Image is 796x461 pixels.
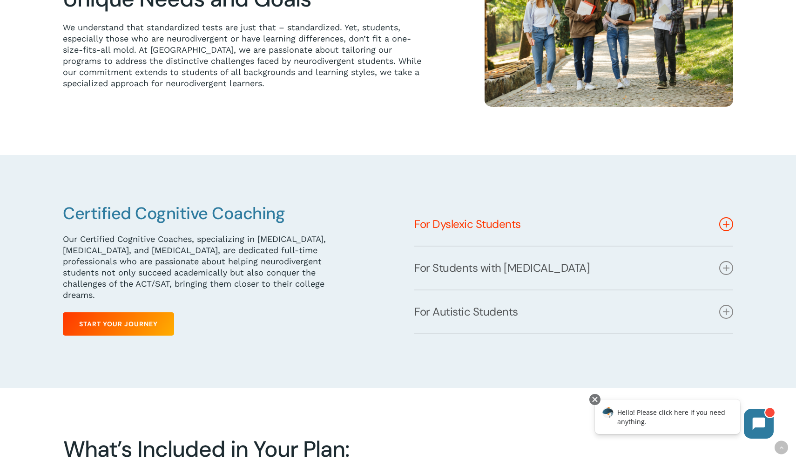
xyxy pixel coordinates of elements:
[414,247,733,289] a: For Students with [MEDICAL_DATA]
[585,392,783,448] iframe: Chatbot
[79,319,158,329] span: Start Your Journey
[63,202,285,224] span: Certified Cognitive Coaching
[63,22,429,89] p: We understand that standardized tests are just that – standardized. Yet, students, especially tho...
[63,234,358,301] p: Our Certified Cognitive Coaches, specializing in [MEDICAL_DATA], [MEDICAL_DATA], and [MEDICAL_DAT...
[414,290,733,333] a: For Autistic Students
[414,203,733,246] a: For Dyslexic Students
[63,312,174,336] a: Start Your Journey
